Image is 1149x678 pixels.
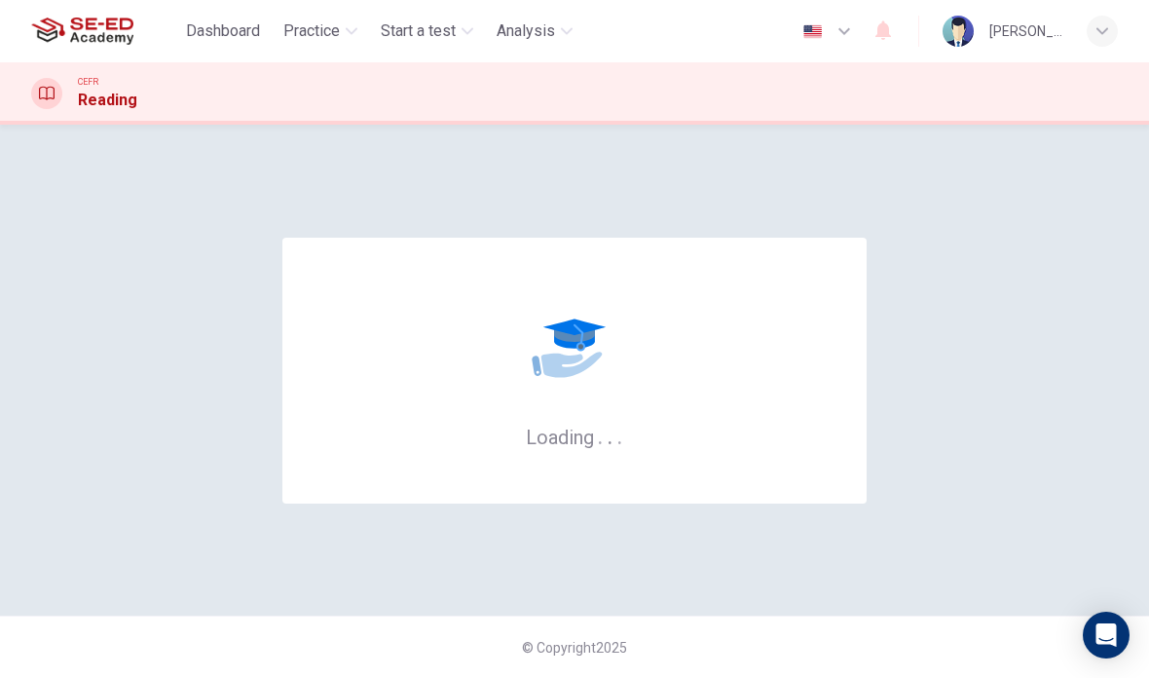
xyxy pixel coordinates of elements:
[283,19,340,43] span: Practice
[597,419,604,451] h6: .
[31,12,133,51] img: SE-ED Academy logo
[616,419,623,451] h6: .
[186,19,260,43] span: Dashboard
[276,14,365,49] button: Practice
[497,19,555,43] span: Analysis
[943,16,974,47] img: Profile picture
[381,19,456,43] span: Start a test
[526,424,623,449] h6: Loading
[800,24,825,39] img: en
[522,640,627,656] span: © Copyright 2025
[78,75,98,89] span: CEFR
[607,419,613,451] h6: .
[489,14,580,49] button: Analysis
[989,19,1063,43] div: [PERSON_NAME]
[1083,612,1130,659] div: Open Intercom Messenger
[31,12,178,51] a: SE-ED Academy logo
[373,14,481,49] button: Start a test
[178,14,268,49] button: Dashboard
[78,89,137,112] h1: Reading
